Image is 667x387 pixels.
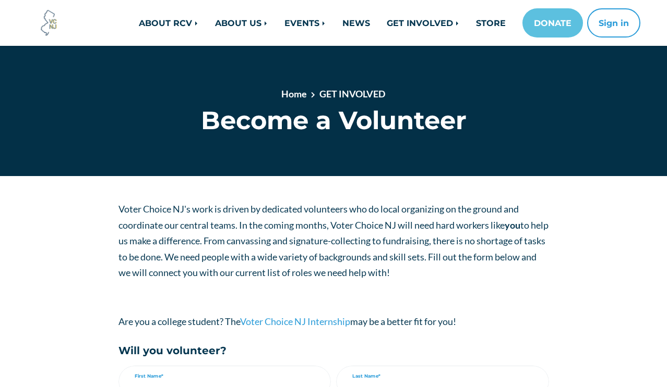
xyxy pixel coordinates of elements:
h5: Will you volunteer? [118,345,549,357]
button: Sign in or sign up [587,8,640,38]
nav: breadcrumb [156,87,511,105]
img: Voter Choice NJ [35,9,63,37]
a: GET INVOLVED [319,88,385,99]
a: DONATE [522,8,583,38]
a: EVENTS [276,13,334,33]
a: NEWS [334,13,378,33]
a: ABOUT RCV [130,13,207,33]
strong: you [505,219,520,231]
nav: Main navigation [110,8,640,38]
a: ABOUT US [207,13,276,33]
h1: Become a Volunteer [118,105,549,135]
a: Voter Choice NJ Internship [240,316,350,327]
a: Home [281,88,307,99]
a: GET INVOLVED [378,13,468,33]
p: Voter Choice NJ's work is driven by dedicated volunteers who do local organizing on the ground an... [118,201,549,281]
p: Are you a college student? The may be a better fit for you! [118,314,549,330]
a: STORE [468,13,514,33]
